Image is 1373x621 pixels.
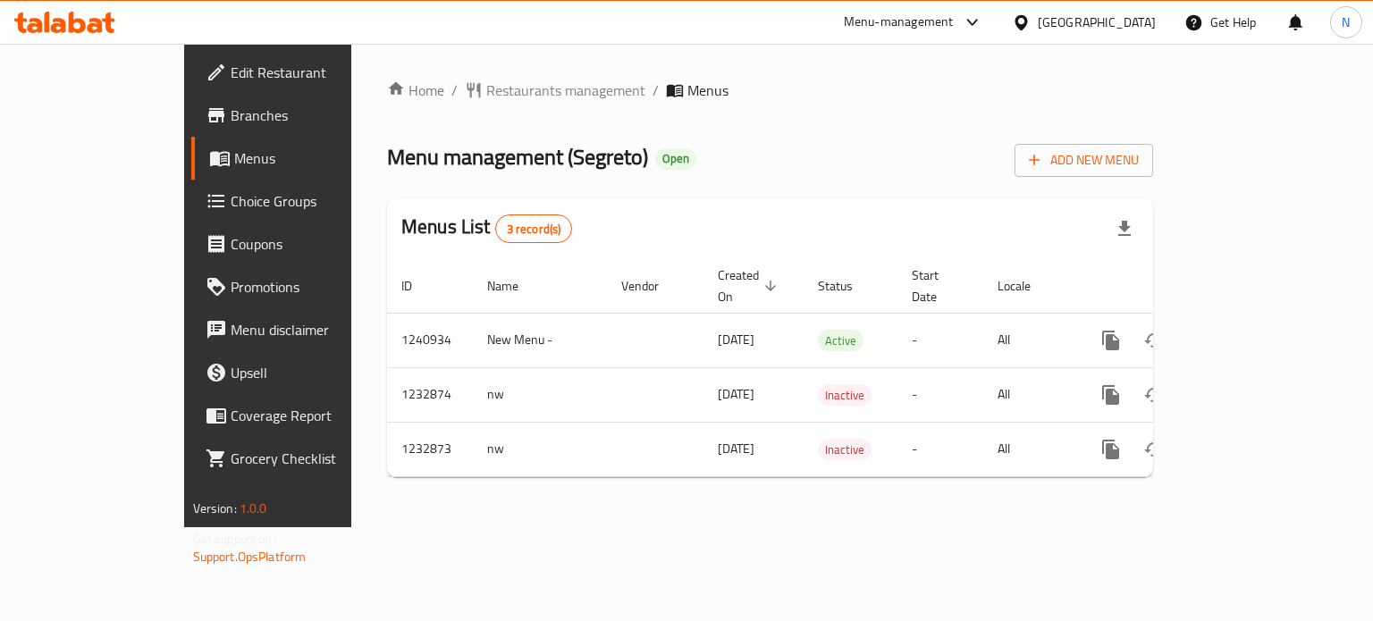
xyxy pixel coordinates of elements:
[387,137,648,177] span: Menu management ( Segreto )
[231,190,400,212] span: Choice Groups
[653,80,659,101] li: /
[387,80,1153,101] nav: breadcrumb
[387,422,473,476] td: 1232873
[1090,373,1133,416] button: more
[495,214,573,243] div: Total records count
[1133,319,1175,362] button: Change Status
[496,221,572,238] span: 3 record(s)
[983,313,1075,367] td: All
[1029,149,1139,172] span: Add New Menu
[231,362,400,383] span: Upsell
[240,497,267,520] span: 1.0.0
[897,313,983,367] td: -
[473,422,607,476] td: nw
[191,351,414,394] a: Upsell
[1015,144,1153,177] button: Add New Menu
[1133,373,1175,416] button: Change Status
[718,264,782,307] span: Created On
[1133,428,1175,471] button: Change Status
[1090,319,1133,362] button: more
[387,259,1276,477] table: enhanced table
[401,275,435,297] span: ID
[193,545,307,568] a: Support.OpsPlatform
[912,264,962,307] span: Start Date
[473,313,607,367] td: New Menu -
[655,151,696,166] span: Open
[231,405,400,426] span: Coverage Report
[487,275,542,297] span: Name
[818,440,872,460] span: Inactive
[231,62,400,83] span: Edit Restaurant
[844,12,954,33] div: Menu-management
[687,80,729,101] span: Menus
[191,394,414,437] a: Coverage Report
[451,80,458,101] li: /
[231,233,400,255] span: Coupons
[818,275,876,297] span: Status
[486,80,645,101] span: Restaurants management
[1090,428,1133,471] button: more
[191,265,414,308] a: Promotions
[387,367,473,422] td: 1232874
[234,147,400,169] span: Menus
[387,313,473,367] td: 1240934
[621,275,682,297] span: Vendor
[818,330,863,351] div: Active
[191,51,414,94] a: Edit Restaurant
[897,367,983,422] td: -
[818,384,872,406] div: Inactive
[191,437,414,480] a: Grocery Checklist
[231,319,400,340] span: Menu disclaimer
[191,137,414,180] a: Menus
[401,214,572,243] h2: Menus List
[983,422,1075,476] td: All
[983,367,1075,422] td: All
[193,527,275,550] span: Get support on:
[191,308,414,351] a: Menu disclaimer
[231,105,400,126] span: Branches
[998,275,1054,297] span: Locale
[818,385,872,406] span: Inactive
[818,331,863,351] span: Active
[718,382,754,406] span: [DATE]
[387,80,444,101] a: Home
[191,94,414,137] a: Branches
[193,497,237,520] span: Version:
[1075,259,1276,314] th: Actions
[1103,207,1146,250] div: Export file
[818,439,872,460] div: Inactive
[1038,13,1156,32] div: [GEOGRAPHIC_DATA]
[655,148,696,170] div: Open
[191,180,414,222] a: Choice Groups
[897,422,983,476] td: -
[191,222,414,265] a: Coupons
[231,276,400,298] span: Promotions
[718,437,754,460] span: [DATE]
[1342,13,1350,32] span: N
[231,448,400,469] span: Grocery Checklist
[718,328,754,351] span: [DATE]
[465,80,645,101] a: Restaurants management
[473,367,607,422] td: nw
